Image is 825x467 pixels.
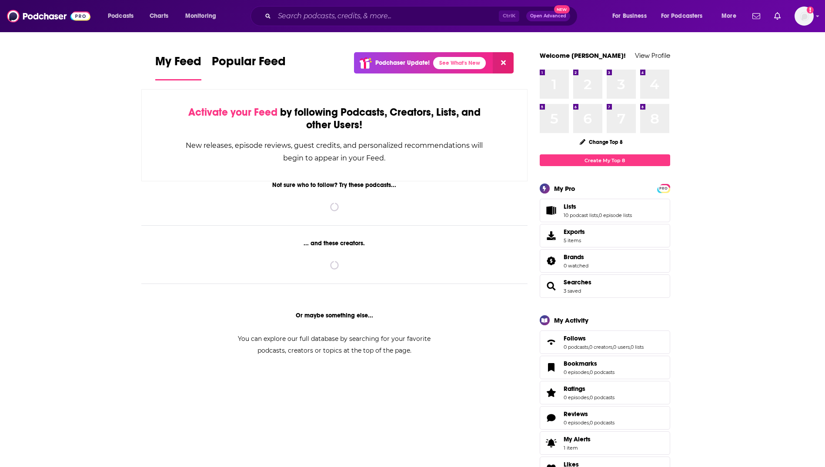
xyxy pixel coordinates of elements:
[543,361,560,374] a: Bookmarks
[543,437,560,449] span: My Alerts
[564,344,588,350] a: 0 podcasts
[795,7,814,26] span: Logged in as nshort92
[554,184,575,193] div: My Pro
[564,385,585,393] span: Ratings
[564,228,585,236] span: Exports
[185,139,484,164] div: New releases, episode reviews, guest credits, and personalized recommendations will begin to appe...
[543,387,560,399] a: Ratings
[588,344,589,350] span: ,
[749,9,764,23] a: Show notifications dropdown
[499,10,519,22] span: Ctrl K
[564,237,585,244] span: 5 items
[540,199,670,222] span: Lists
[141,240,528,247] div: ... and these creators.
[526,11,570,21] button: Open AdvancedNew
[564,334,644,342] a: Follows
[661,10,703,22] span: For Podcasters
[144,9,174,23] a: Charts
[564,410,588,418] span: Reviews
[721,10,736,22] span: More
[631,344,644,350] a: 0 lists
[564,360,597,367] span: Bookmarks
[543,230,560,242] span: Exports
[795,7,814,26] img: User Profile
[141,312,528,319] div: Or maybe something else...
[658,185,669,192] span: PRO
[540,51,626,60] a: Welcome [PERSON_NAME]!
[274,9,499,23] input: Search podcasts, credits, & more...
[564,394,589,400] a: 0 episodes
[155,54,201,80] a: My Feed
[590,420,615,426] a: 0 podcasts
[564,334,586,342] span: Follows
[433,57,486,69] a: See What's New
[807,7,814,13] svg: Add a profile image
[564,410,615,418] a: Reviews
[658,185,669,191] a: PRO
[540,274,670,298] span: Searches
[259,6,586,26] div: Search podcasts, credits, & more...
[635,51,670,60] a: View Profile
[599,212,632,218] a: 0 episode lists
[574,137,628,147] button: Change Top 8
[543,336,560,348] a: Follows
[543,255,560,267] a: Brands
[590,369,615,375] a: 0 podcasts
[589,394,590,400] span: ,
[227,333,441,357] div: You can explore our full database by searching for your favorite podcasts, creators or topics at ...
[212,54,286,74] span: Popular Feed
[540,249,670,273] span: Brands
[564,253,588,261] a: Brands
[543,412,560,424] a: Reviews
[564,203,576,210] span: Lists
[564,369,589,375] a: 0 episodes
[606,9,658,23] button: open menu
[771,9,784,23] a: Show notifications dropdown
[564,385,615,393] a: Ratings
[540,356,670,379] span: Bookmarks
[564,420,589,426] a: 0 episodes
[375,59,430,67] p: Podchaser Update!
[598,212,599,218] span: ,
[613,344,630,350] a: 0 users
[564,445,591,451] span: 1 item
[554,316,588,324] div: My Activity
[185,10,216,22] span: Monitoring
[564,212,598,218] a: 10 podcast lists
[102,9,145,23] button: open menu
[564,203,632,210] a: Lists
[589,344,612,350] a: 0 creators
[7,8,90,24] img: Podchaser - Follow, Share and Rate Podcasts
[589,369,590,375] span: ,
[179,9,227,23] button: open menu
[612,10,647,22] span: For Business
[141,181,528,189] div: Not sure who to follow? Try these podcasts...
[564,435,591,443] span: My Alerts
[185,106,484,131] div: by following Podcasts, Creators, Lists, and other Users!
[590,394,615,400] a: 0 podcasts
[564,288,581,294] a: 3 saved
[564,278,591,286] a: Searches
[540,381,670,404] span: Ratings
[155,54,201,74] span: My Feed
[150,10,168,22] span: Charts
[795,7,814,26] button: Show profile menu
[540,330,670,354] span: Follows
[564,360,615,367] a: Bookmarks
[540,406,670,430] span: Reviews
[715,9,747,23] button: open menu
[540,154,670,166] a: Create My Top 8
[543,280,560,292] a: Searches
[655,9,715,23] button: open menu
[108,10,134,22] span: Podcasts
[589,420,590,426] span: ,
[543,204,560,217] a: Lists
[540,224,670,247] a: Exports
[564,253,584,261] span: Brands
[554,5,570,13] span: New
[540,431,670,455] a: My Alerts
